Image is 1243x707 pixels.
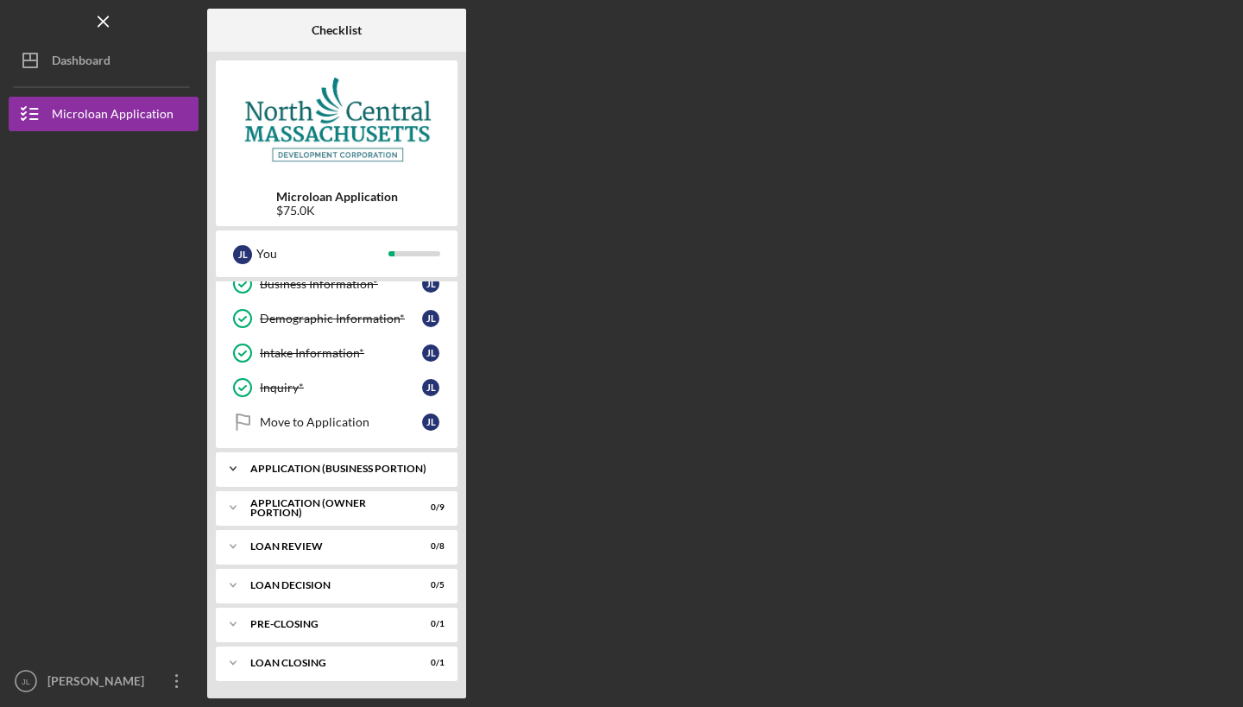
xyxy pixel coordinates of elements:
a: Intake Information*JL [224,336,449,370]
div: Intake Information* [260,346,422,360]
text: JL [22,677,31,686]
div: PRE-CLOSING [250,619,401,629]
b: Microloan Application [276,190,398,204]
div: Inquiry* [260,381,422,395]
div: $75.0K [276,204,398,218]
div: J L [422,275,439,293]
div: APPLICATION (BUSINESS PORTION) [250,464,436,474]
div: Business Information* [260,277,422,291]
a: Inquiry*JL [224,370,449,405]
div: 0 / 9 [413,502,445,513]
div: LOAN CLOSING [250,658,401,668]
div: 0 / 1 [413,658,445,668]
div: LOAN REVIEW [250,541,401,552]
b: Checklist [312,23,362,37]
a: Business Information*JL [224,267,449,301]
div: Dashboard [52,43,110,82]
button: Dashboard [9,43,199,78]
div: [PERSON_NAME] [43,664,155,703]
div: Demographic Information* [260,312,422,325]
div: J L [233,245,252,264]
button: Microloan Application [9,97,199,131]
div: APPLICATION (OWNER PORTION) [250,498,401,518]
div: 0 / 1 [413,619,445,629]
div: J L [422,310,439,327]
div: Microloan Application [52,97,174,136]
div: You [256,239,388,268]
img: Product logo [216,69,457,173]
div: J L [422,413,439,431]
div: 0 / 8 [413,541,445,552]
div: 0 / 5 [413,580,445,590]
a: Demographic Information*JL [224,301,449,336]
div: Move to Application [260,415,422,429]
button: JL[PERSON_NAME] [9,664,199,698]
div: LOAN DECISION [250,580,401,590]
a: Move to ApplicationJL [224,405,449,439]
div: J L [422,379,439,396]
div: J L [422,344,439,362]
